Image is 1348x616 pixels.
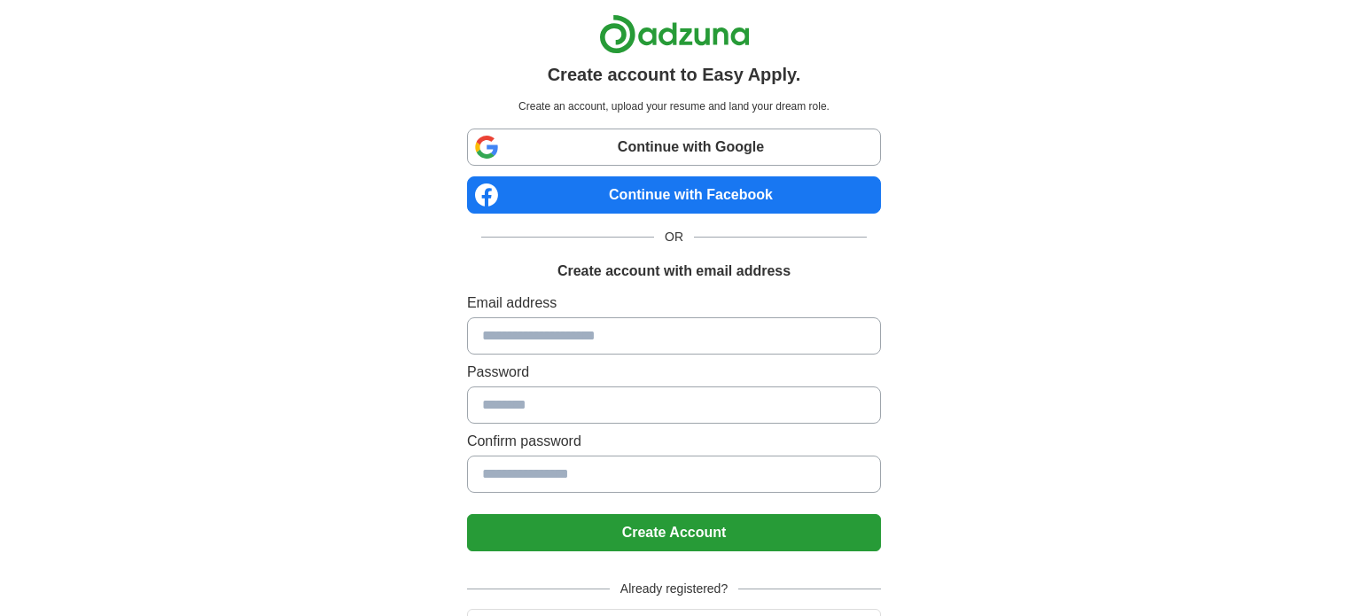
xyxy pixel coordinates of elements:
a: Continue with Google [467,129,881,166]
h1: Create account with email address [557,261,791,282]
label: Email address [467,292,881,314]
span: Already registered? [610,580,738,598]
span: OR [654,228,694,246]
a: Continue with Facebook [467,176,881,214]
label: Confirm password [467,431,881,452]
button: Create Account [467,514,881,551]
img: Adzuna logo [599,14,750,54]
h1: Create account to Easy Apply. [548,61,801,88]
p: Create an account, upload your resume and land your dream role. [471,98,877,114]
label: Password [467,362,881,383]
